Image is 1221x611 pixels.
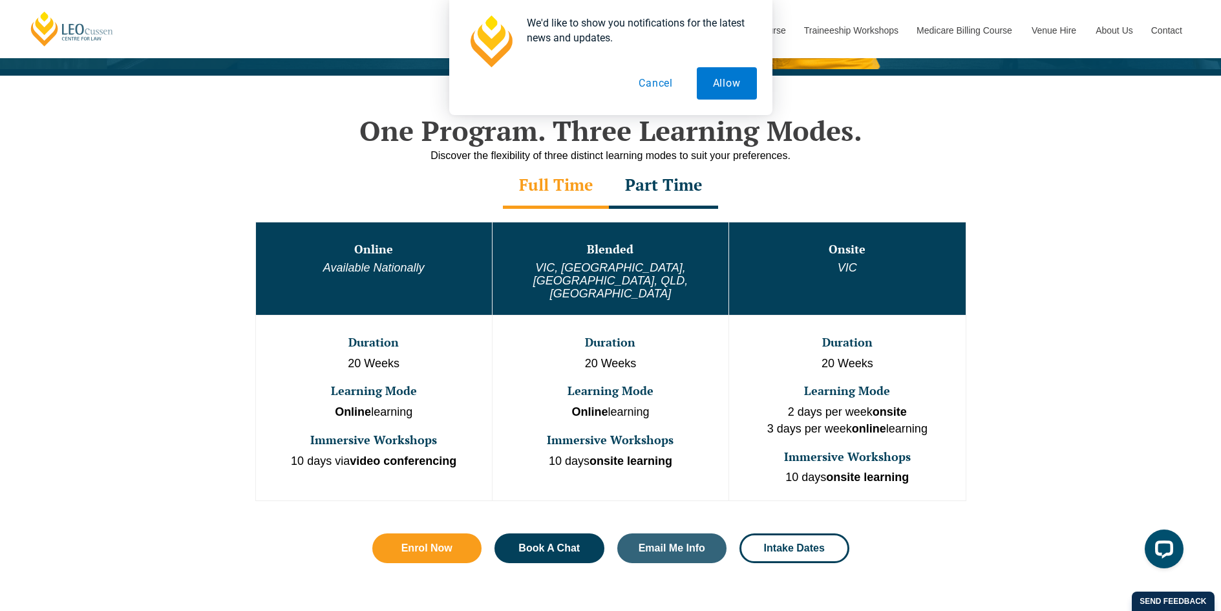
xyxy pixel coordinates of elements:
em: VIC [838,261,857,274]
p: 10 days [494,453,727,470]
h3: Duration [257,336,491,349]
h3: Onsite [730,243,964,256]
em: VIC, [GEOGRAPHIC_DATA], [GEOGRAPHIC_DATA], QLD, [GEOGRAPHIC_DATA] [533,261,688,300]
div: Discover the flexibility of three distinct learning modes to suit your preferences. [242,147,979,164]
h3: Immersive Workshops [730,451,964,464]
button: Cancel [622,67,689,100]
span: Email Me Info [639,543,705,553]
p: 20 Weeks [494,356,727,372]
img: notification icon [465,16,516,67]
p: 10 days via [257,453,491,470]
button: Allow [697,67,757,100]
strong: video conferencing [350,455,456,467]
p: 10 days [730,469,964,486]
a: Email Me Info [617,533,727,563]
p: 20 Weeks [730,356,964,372]
a: Intake Dates [739,533,849,563]
span: Book A Chat [518,543,580,553]
iframe: LiveChat chat widget [1134,524,1189,579]
a: Book A Chat [494,533,604,563]
h3: Learning Mode [494,385,727,398]
strong: onsite [873,405,907,418]
h2: One Program. Three Learning Modes. [242,114,979,147]
p: learning [494,404,727,421]
h3: Immersive Workshops [257,434,491,447]
p: learning [257,404,491,421]
strong: Online [571,405,608,418]
span: Intake Dates [764,543,825,553]
strong: onsite learning [589,455,672,467]
p: 2 days per week 3 days per week learning [730,404,964,437]
h3: Duration [730,336,964,349]
em: Available Nationally [323,261,425,274]
h3: Online [257,243,491,256]
strong: online [852,422,886,435]
h3: Immersive Workshops [494,434,727,447]
div: Full Time [503,164,609,209]
strong: Online [335,405,371,418]
p: 20 Weeks [257,356,491,372]
div: Part Time [609,164,718,209]
h3: Learning Mode [257,385,491,398]
a: Enrol Now [372,533,482,563]
span: Enrol Now [401,543,452,553]
h3: Blended [494,243,727,256]
div: We'd like to show you notifications for the latest news and updates. [516,16,757,45]
h3: Duration [494,336,727,349]
strong: onsite learning [826,471,909,484]
h3: Learning Mode [730,385,964,398]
